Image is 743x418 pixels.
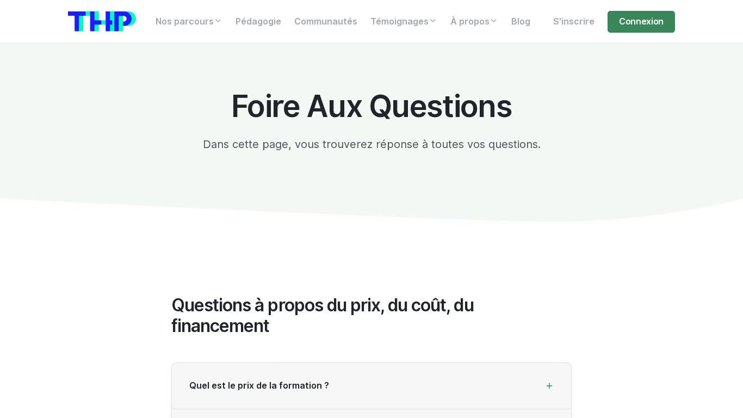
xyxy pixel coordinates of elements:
[171,295,572,337] h2: Questions à propos du prix, du coût, du financement
[444,11,505,33] a: À propos
[608,11,675,33] a: Connexion
[189,380,329,391] span: Quel est le prix de la formation ?
[149,11,229,33] a: Nos parcours
[547,11,601,33] a: S'inscrire
[171,136,572,152] p: Dans cette page, vous trouverez réponse à toutes vos questions.
[68,11,136,32] img: logo
[229,11,288,33] a: Pédagogie
[288,11,364,33] a: Communautés
[505,11,537,33] a: Blog
[364,11,444,33] a: Témoignages
[171,89,572,123] h1: Foire Aux Questions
